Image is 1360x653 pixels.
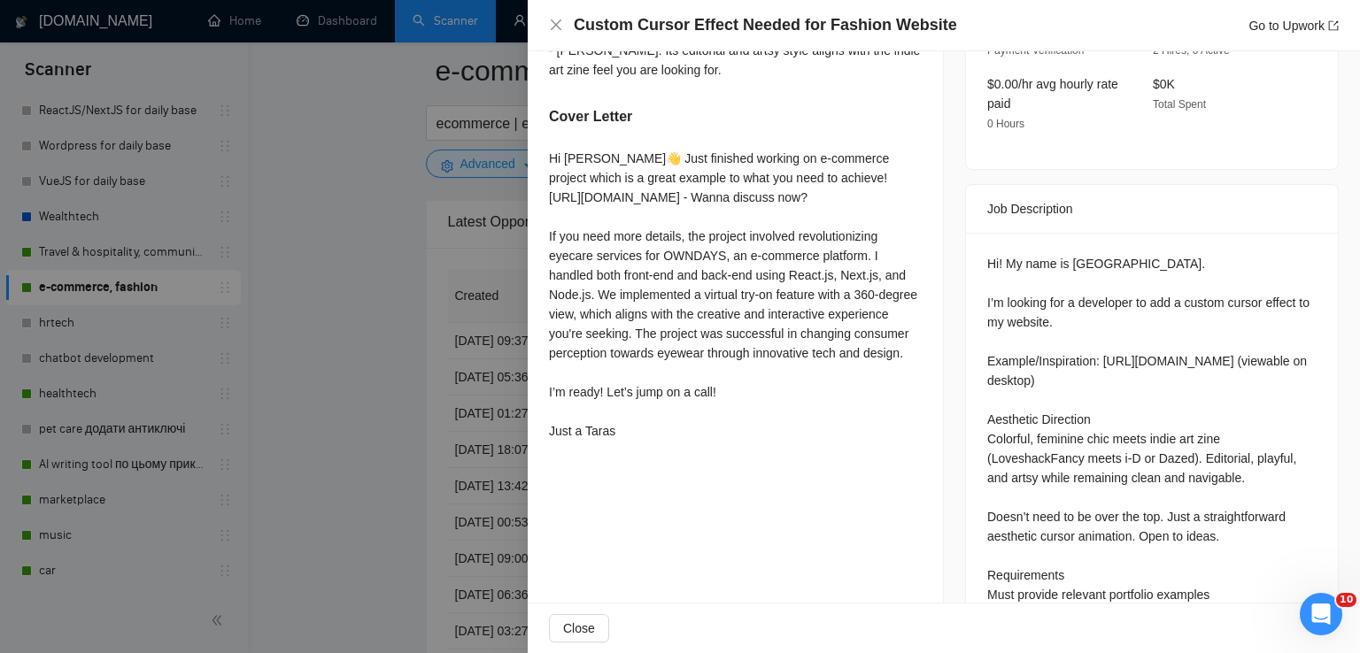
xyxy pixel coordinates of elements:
[549,18,563,32] span: close
[1248,19,1339,33] a: Go to Upworkexport
[1153,98,1206,111] span: Total Spent
[1300,593,1342,635] iframe: Intercom live chat
[563,618,595,638] span: Close
[1153,77,1175,91] span: $0K
[574,14,957,36] h4: Custom Cursor Effect Needed for Fashion Website
[549,149,922,441] div: Hi [PERSON_NAME]👋 Just finished working on e-commerce project which is a great example to what yo...
[987,77,1118,111] span: $0.00/hr avg hourly rate paid
[1328,20,1339,31] span: export
[1336,593,1356,607] span: 10
[549,614,609,642] button: Close
[549,18,563,33] button: Close
[549,106,632,127] h5: Cover Letter
[987,118,1024,130] span: 0 Hours
[987,185,1317,233] div: Job Description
